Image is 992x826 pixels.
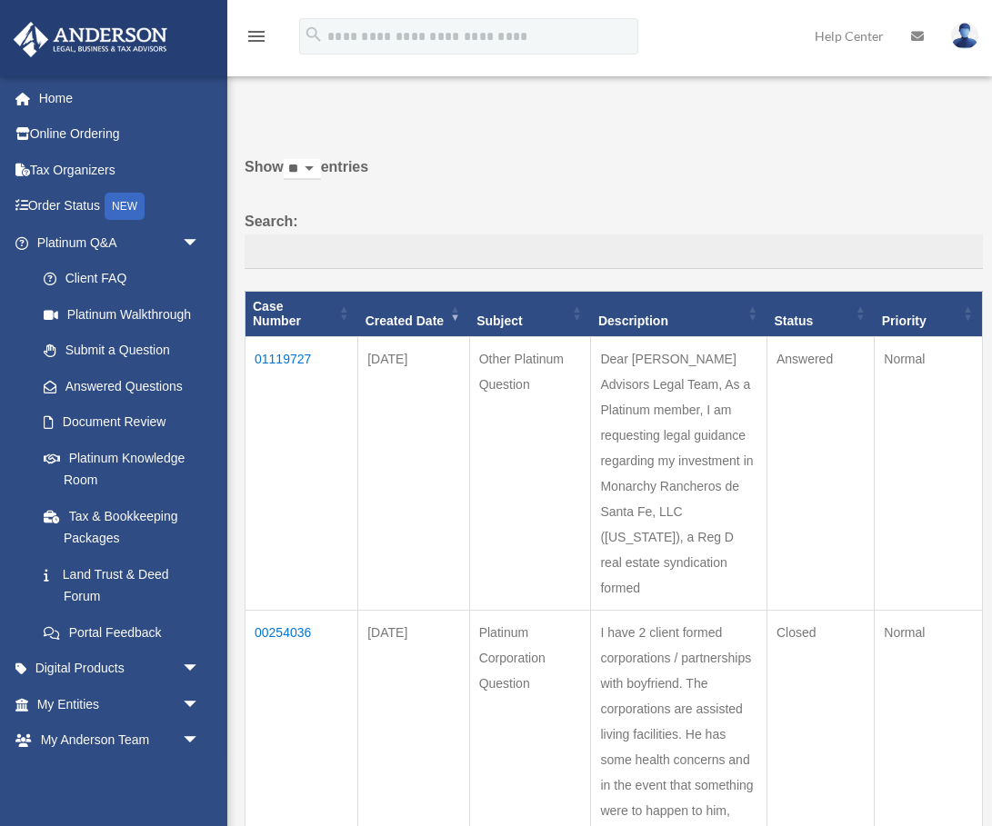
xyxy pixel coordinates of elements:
th: Description: activate to sort column ascending [591,291,767,337]
i: menu [245,25,267,47]
td: [DATE] [358,337,469,611]
span: arrow_drop_down [182,651,218,688]
a: Submit a Question [25,333,218,369]
label: Search: [245,209,983,269]
th: Created Date: activate to sort column ascending [358,291,469,337]
a: Digital Productsarrow_drop_down [13,651,227,687]
a: Land Trust & Deed Forum [25,556,218,614]
img: User Pic [951,23,978,49]
td: Answered [767,337,874,611]
a: menu [245,32,267,47]
a: My Documentsarrow_drop_down [13,758,227,794]
label: Show entries [245,154,983,198]
td: Dear [PERSON_NAME] Advisors Legal Team, As a Platinum member, I am requesting legal guidance rega... [591,337,767,611]
select: Showentries [284,159,321,180]
div: NEW [105,193,145,220]
a: Tax Organizers [13,152,227,188]
th: Subject: activate to sort column ascending [469,291,591,337]
a: Platinum Q&Aarrow_drop_down [13,224,218,261]
a: Home [13,80,227,116]
span: arrow_drop_down [182,758,218,795]
a: Answered Questions [25,368,209,404]
th: Priority: activate to sort column ascending [875,291,983,337]
i: search [304,25,324,45]
a: Online Ordering [13,116,227,153]
a: Order StatusNEW [13,188,227,225]
a: My Anderson Teamarrow_drop_down [13,722,227,759]
td: Normal [875,337,983,611]
span: arrow_drop_down [182,686,218,723]
td: 01119727 [245,337,358,611]
a: Client FAQ [25,261,218,297]
img: Anderson Advisors Platinum Portal [8,22,173,57]
a: Platinum Knowledge Room [25,440,218,498]
a: My Entitiesarrow_drop_down [13,686,227,722]
a: Document Review [25,404,218,441]
span: arrow_drop_down [182,722,218,760]
a: Portal Feedback [25,614,218,651]
a: Platinum Walkthrough [25,296,218,333]
th: Status: activate to sort column ascending [767,291,874,337]
th: Case Number: activate to sort column ascending [245,291,358,337]
span: arrow_drop_down [182,224,218,262]
input: Search: [245,234,983,269]
a: Tax & Bookkeeping Packages [25,498,218,556]
td: Other Platinum Question [469,337,591,611]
